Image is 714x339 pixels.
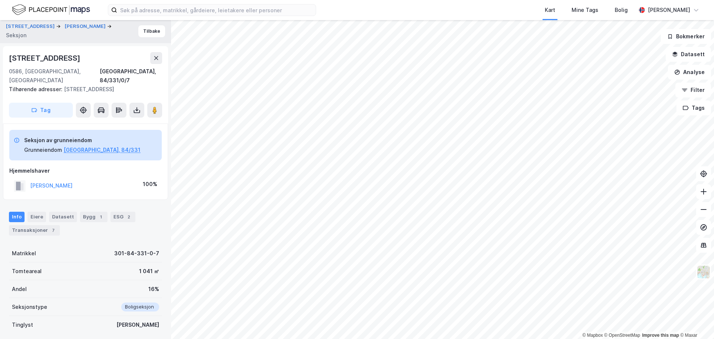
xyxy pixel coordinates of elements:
[572,6,598,15] div: Mine Tags
[49,212,77,222] div: Datasett
[604,333,640,338] a: OpenStreetMap
[24,136,141,145] div: Seksjon av grunneiendom
[117,4,316,16] input: Søk på adresse, matrikkel, gårdeiere, leietakere eller personer
[143,180,157,189] div: 100%
[110,212,135,222] div: ESG
[24,145,62,154] div: Grunneiendom
[28,212,46,222] div: Eiere
[138,25,165,37] button: Tilbake
[114,249,159,258] div: 301-84-331-0-7
[545,6,555,15] div: Kart
[661,29,711,44] button: Bokmerker
[12,3,90,16] img: logo.f888ab2527a4732fd821a326f86c7f29.svg
[9,86,64,92] span: Tilhørende adresser:
[697,265,711,279] img: Z
[148,285,159,294] div: 16%
[9,67,100,85] div: 0586, [GEOGRAPHIC_DATA], [GEOGRAPHIC_DATA]
[676,100,711,115] button: Tags
[12,303,47,311] div: Seksjonstype
[677,303,714,339] iframe: Chat Widget
[97,213,104,221] div: 1
[9,166,162,175] div: Hjemmelshaver
[139,267,159,276] div: 1 041 ㎡
[12,285,27,294] div: Andel
[64,145,141,154] button: [GEOGRAPHIC_DATA], 84/331
[642,333,679,338] a: Improve this map
[9,85,156,94] div: [STREET_ADDRESS]
[12,267,42,276] div: Tomteareal
[615,6,628,15] div: Bolig
[9,212,25,222] div: Info
[9,225,60,236] div: Transaksjoner
[6,23,56,30] button: [STREET_ADDRESS]
[12,320,33,329] div: Tinglyst
[80,212,107,222] div: Bygg
[666,47,711,62] button: Datasett
[125,213,132,221] div: 2
[582,333,603,338] a: Mapbox
[648,6,690,15] div: [PERSON_NAME]
[677,303,714,339] div: Kontrollprogram for chat
[6,31,26,40] div: Seksjon
[12,249,36,258] div: Matrikkel
[9,103,73,118] button: Tag
[65,23,107,30] button: [PERSON_NAME]
[9,52,82,64] div: [STREET_ADDRESS]
[675,83,711,97] button: Filter
[668,65,711,80] button: Analyse
[49,227,57,234] div: 7
[100,67,162,85] div: [GEOGRAPHIC_DATA], 84/331/0/7
[116,320,159,329] div: [PERSON_NAME]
